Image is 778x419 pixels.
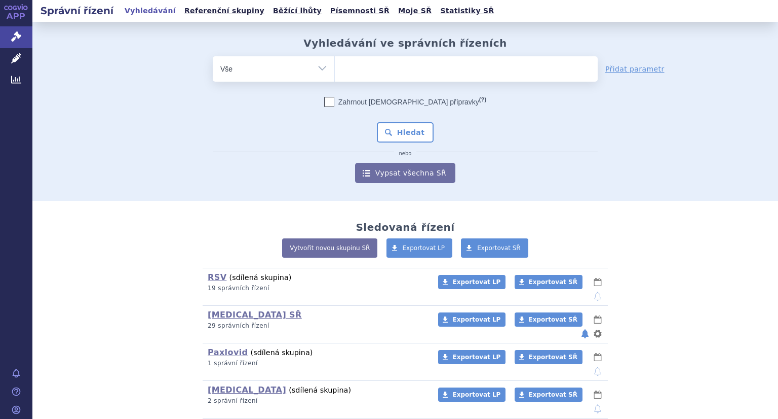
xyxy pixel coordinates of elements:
span: Exportovat LP [452,354,500,361]
button: Hledat [377,122,434,143]
abbr: (?) [479,96,486,103]
a: Exportovat SŘ [461,238,528,258]
a: Vypsat všechna SŘ [355,163,455,183]
p: 1 správní řízení [208,359,425,368]
span: (sdílená skupina) [289,386,351,394]
span: Exportovat SŘ [529,354,577,361]
p: 19 správních řízení [208,284,425,293]
i: nebo [394,151,417,157]
a: Exportovat SŘ [515,275,582,289]
a: Paxlovid [208,347,248,357]
a: Exportovat LP [438,275,505,289]
a: Exportovat SŘ [515,388,582,402]
label: Zahrnout [DEMOGRAPHIC_DATA] přípravky [324,97,486,107]
a: Exportovat SŘ [515,350,582,364]
a: Exportovat LP [386,238,453,258]
a: Exportovat LP [438,388,505,402]
button: notifikace [593,403,603,415]
a: Vytvořit novou skupinu SŘ [282,238,377,258]
button: lhůty [593,389,603,401]
button: nastavení [593,328,603,340]
a: Exportovat LP [438,350,505,364]
button: notifikace [593,365,603,377]
span: Exportovat SŘ [529,278,577,286]
h2: Vyhledávání ve správních řízeních [303,37,507,49]
h2: Správní řízení [32,4,122,18]
span: Exportovat SŘ [529,391,577,398]
a: [MEDICAL_DATA] [208,385,286,395]
span: Exportovat LP [452,278,500,286]
a: RSV [208,272,226,282]
a: Statistiky SŘ [437,4,497,18]
span: Exportovat SŘ [529,316,577,323]
span: Exportovat LP [452,391,500,398]
button: lhůty [593,351,603,363]
a: Exportovat SŘ [515,312,582,327]
span: (sdílená skupina) [251,348,313,357]
button: notifikace [593,290,603,302]
h2: Sledovaná řízení [356,221,454,233]
a: Přidat parametr [605,64,665,74]
span: (sdílená skupina) [229,273,292,282]
span: Exportovat LP [403,245,445,252]
span: Exportovat LP [452,316,500,323]
a: Běžící lhůty [270,4,325,18]
span: Exportovat SŘ [477,245,521,252]
button: lhůty [593,276,603,288]
p: 2 správní řízení [208,397,425,405]
a: Referenční skupiny [181,4,267,18]
p: 29 správních řízení [208,322,425,330]
button: lhůty [593,313,603,326]
a: Vyhledávání [122,4,179,18]
a: Písemnosti SŘ [327,4,393,18]
button: notifikace [580,328,590,340]
a: Exportovat LP [438,312,505,327]
a: Moje SŘ [395,4,435,18]
a: [MEDICAL_DATA] SŘ [208,310,302,320]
